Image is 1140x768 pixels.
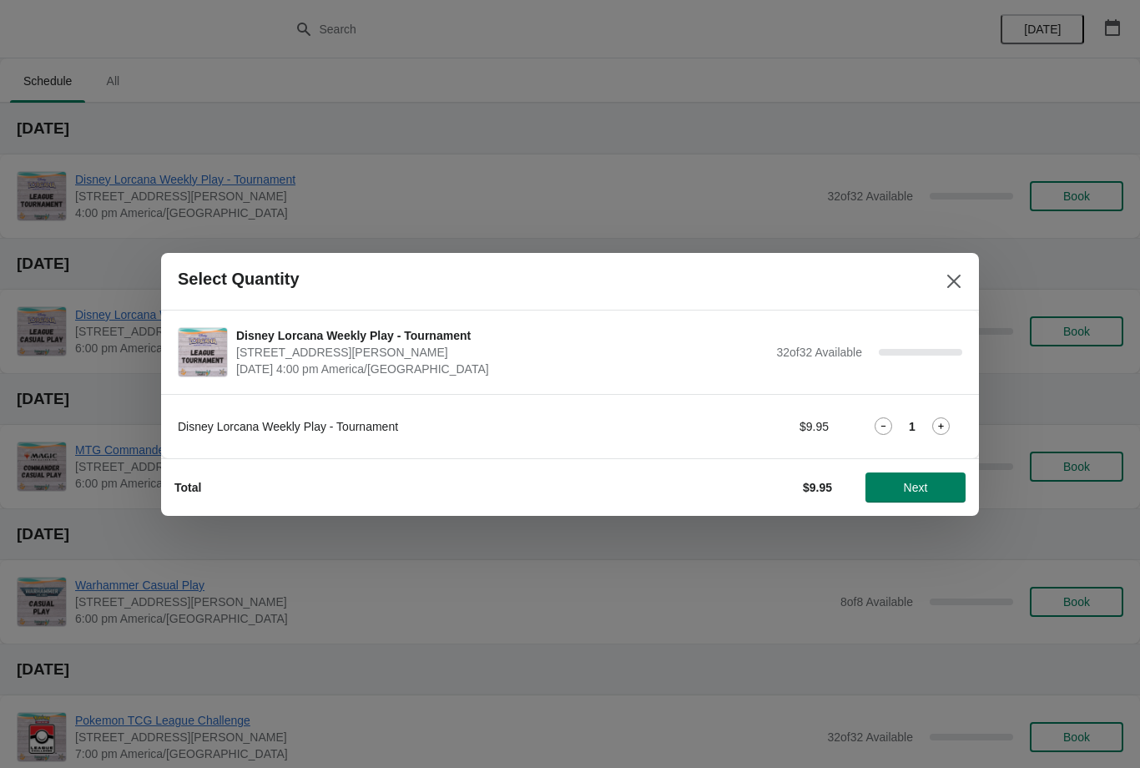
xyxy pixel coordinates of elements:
button: Close [939,266,969,296]
span: Next [904,481,928,494]
span: Disney Lorcana Weekly Play - Tournament [236,327,768,344]
img: Disney Lorcana Weekly Play - Tournament | 2040 Louetta Rd Ste I Spring, TX 77388 | October 12 | 4... [179,328,227,376]
h2: Select Quantity [178,270,300,289]
div: Disney Lorcana Weekly Play - Tournament [178,418,641,435]
span: [DATE] 4:00 pm America/[GEOGRAPHIC_DATA] [236,361,768,377]
strong: $9.95 [803,481,832,494]
span: [STREET_ADDRESS][PERSON_NAME] [236,344,768,361]
strong: 1 [909,418,916,435]
strong: Total [174,481,201,494]
span: 32 of 32 Available [776,346,862,359]
div: $9.95 [674,418,829,435]
button: Next [865,472,966,503]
